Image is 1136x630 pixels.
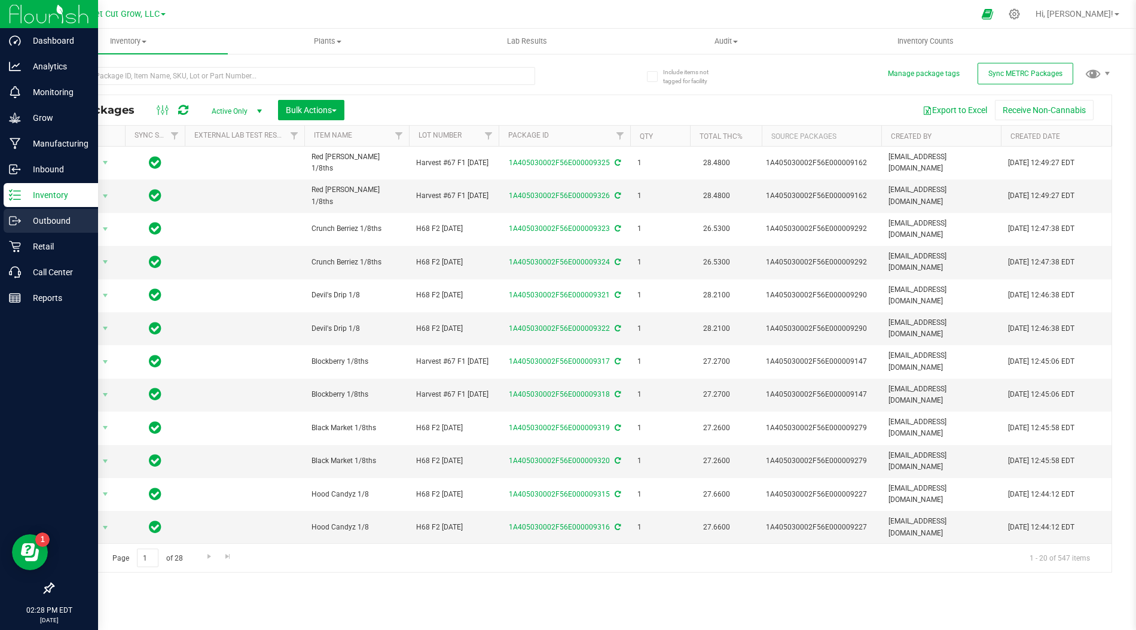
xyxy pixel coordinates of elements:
span: All Packages [62,104,146,117]
p: Analytics [21,59,93,74]
span: 27.2600 [697,452,736,470]
a: 1A405030002F56E000009318 [509,390,610,398]
a: External Lab Test Result [194,131,288,139]
a: Go to the next page [200,549,218,565]
span: select [98,188,113,205]
span: In Sync [149,419,161,436]
span: Open Ecommerce Menu [974,2,1001,26]
span: [EMAIL_ADDRESS][DOMAIN_NAME] [888,151,994,174]
a: Filter [285,126,304,146]
a: 1A405030002F56E000009316 [509,523,610,531]
span: In Sync [149,353,161,370]
p: Grow [21,111,93,125]
span: H68 F2 [DATE] [416,489,491,500]
a: Created By [891,132,932,141]
span: [EMAIL_ADDRESS][DOMAIN_NAME] [888,350,994,373]
div: Value 1: 1A405030002F56E000009162 [766,190,878,202]
button: Receive Non-Cannabis [995,100,1094,120]
inline-svg: Call Center [9,266,21,278]
span: Sync METRC Packages [988,69,1062,78]
p: 02:28 PM EDT [5,605,93,616]
span: [DATE] 12:44:12 EDT [1008,489,1074,500]
span: Hood Candyz 1/8 [312,489,402,500]
span: [DATE] 12:44:12 EDT [1008,522,1074,533]
div: Value 1: 1A405030002F56E000009279 [766,422,878,434]
span: 1 [637,290,683,301]
div: Value 1: 1A405030002F56E000009227 [766,489,878,500]
span: select [98,386,113,403]
span: Sync from Compliance System [613,191,621,200]
button: Bulk Actions [278,100,344,120]
p: Dashboard [21,34,93,48]
input: 1 [137,549,158,567]
span: In Sync [149,320,161,337]
span: 1 [637,190,683,202]
span: In Sync [149,220,161,237]
span: Sync from Compliance System [613,357,621,366]
span: Lab Results [491,36,563,47]
a: 1A405030002F56E000009321 [509,291,610,299]
span: Sync from Compliance System [613,291,621,299]
span: 26.5300 [697,220,736,238]
span: 27.2600 [697,419,736,437]
a: 1A405030002F56E000009315 [509,490,610,498]
span: In Sync [149,154,161,171]
button: Sync METRC Packages [978,63,1073,84]
span: Sweet Cut Grow, LLC [78,9,160,19]
p: Inbound [21,162,93,176]
div: Value 1: 1A405030002F56E000009292 [766,257,878,268]
span: Hi, [PERSON_NAME]! [1036,9,1113,19]
inline-svg: Inbound [9,163,21,175]
th: Source Packages [762,126,881,147]
inline-svg: Monitoring [9,86,21,98]
span: Crunch Berriez 1/8ths [312,223,402,235]
span: Black Market 1/8ths [312,455,402,467]
div: Value 1: 1A405030002F56E000009292 [766,223,878,235]
a: Filter [165,126,185,146]
span: select [98,154,113,171]
p: [DATE] [5,616,93,625]
span: In Sync [149,287,161,303]
span: [DATE] 12:47:38 EDT [1008,223,1074,235]
span: [EMAIL_ADDRESS][DOMAIN_NAME] [888,317,994,340]
span: select [98,354,113,370]
div: Value 1: 1A405030002F56E000009290 [766,323,878,334]
span: Bulk Actions [286,105,337,115]
div: Value 1: 1A405030002F56E000009162 [766,157,878,169]
span: 1 [637,323,683,334]
a: Audit [627,29,826,54]
a: 1A405030002F56E000009325 [509,159,610,167]
a: Sync Status [135,131,181,139]
span: 1 [637,356,683,367]
a: 1A405030002F56E000009322 [509,324,610,333]
span: Blockberry 1/8ths [312,356,402,367]
span: Sync from Compliance System [613,523,621,531]
span: [DATE] 12:49:27 EDT [1008,190,1074,202]
a: Qty [640,132,653,141]
span: [EMAIL_ADDRESS][DOMAIN_NAME] [888,384,994,406]
p: Outbound [21,214,93,228]
a: 1A405030002F56E000009320 [509,456,610,465]
span: Sync from Compliance System [613,390,621,398]
span: Include items not tagged for facility [663,68,723,86]
span: select [98,419,113,436]
span: Harvest #67 F1 [DATE] [416,356,491,367]
span: In Sync [149,486,161,503]
a: Plants [228,29,427,54]
span: H68 F2 [DATE] [416,323,491,334]
a: Total THC% [700,132,743,141]
span: Crunch Berriez 1/8ths [312,257,402,268]
a: Inventory [29,29,228,54]
a: 1A405030002F56E000009323 [509,224,610,233]
span: Sync from Compliance System [613,258,621,266]
inline-svg: Dashboard [9,35,21,47]
span: [DATE] 12:46:38 EDT [1008,290,1074,301]
span: [DATE] 12:45:06 EDT [1008,356,1074,367]
div: Value 1: 1A405030002F56E000009227 [766,522,878,533]
span: select [98,320,113,337]
a: Filter [389,126,409,146]
span: H68 F2 [DATE] [416,223,491,235]
div: Value 1: 1A405030002F56E000009279 [766,455,878,467]
a: 1A405030002F56E000009326 [509,191,610,200]
span: [DATE] 12:45:58 EDT [1008,422,1074,434]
